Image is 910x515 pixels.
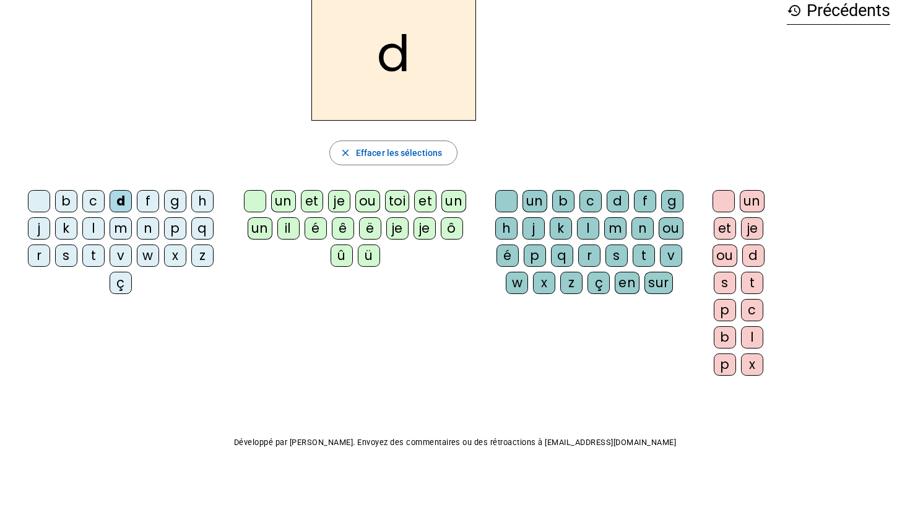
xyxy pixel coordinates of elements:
[311,219,320,237] font: é
[532,219,535,237] font: j
[275,192,292,210] font: un
[749,355,756,373] font: x
[557,219,565,237] font: k
[359,192,376,210] font: ou
[445,192,462,210] font: un
[339,219,347,237] font: ê
[541,274,548,292] font: x
[389,192,406,210] font: toi
[329,141,457,165] button: Effacer les sélections
[418,219,430,237] font: je
[391,219,403,237] font: je
[667,192,677,210] font: g
[234,438,677,447] font: Développé par [PERSON_NAME]. Envoyez des commentaires ou des rétroactions à [EMAIL_ADDRESS][DOMAI...
[643,192,648,210] font: f
[170,219,180,237] font: p
[648,274,669,292] font: sur
[747,219,758,237] font: je
[618,274,636,292] font: en
[662,219,680,237] font: ou
[418,192,432,210] font: et
[568,274,575,292] font: z
[716,246,734,264] font: ou
[251,219,269,237] font: un
[365,246,373,264] font: ü
[750,274,755,292] font: t
[721,274,729,292] font: s
[366,219,375,237] font: ë
[305,192,319,210] font: et
[116,274,125,292] font: ç
[720,355,730,373] font: p
[667,246,675,264] font: v
[807,1,890,20] font: Précédents
[557,246,567,264] font: q
[503,246,512,264] font: é
[172,246,179,264] font: x
[197,219,207,237] font: q
[117,246,125,264] font: v
[502,219,511,237] font: h
[37,219,41,237] font: j
[92,219,96,237] font: l
[586,192,595,210] font: c
[530,246,540,264] font: p
[638,219,648,237] font: n
[356,148,442,158] font: Effacer les sélections
[114,219,128,237] font: m
[144,219,153,237] font: n
[748,301,756,319] font: c
[720,328,730,346] font: b
[748,246,758,264] font: d
[447,219,456,237] font: ô
[63,219,70,237] font: k
[558,192,568,210] font: b
[116,192,126,210] font: d
[718,219,732,237] font: et
[720,301,730,319] font: p
[285,219,292,237] font: il
[750,328,755,346] font: l
[142,246,154,264] font: w
[743,192,761,210] font: un
[641,246,647,264] font: t
[613,192,623,210] font: d
[91,246,97,264] font: t
[340,147,351,158] mat-icon: close
[587,246,592,264] font: r
[198,192,207,210] font: h
[61,192,71,210] font: b
[333,192,345,210] font: je
[199,246,206,264] font: z
[512,274,523,292] font: w
[526,192,544,210] font: un
[595,274,604,292] font: ç
[377,19,410,89] font: d
[337,246,346,264] font: û
[586,219,591,237] font: l
[609,219,623,237] font: m
[170,192,180,210] font: g
[145,192,151,210] font: f
[89,192,98,210] font: c
[63,246,70,264] font: s
[613,246,620,264] font: s
[37,246,42,264] font: r
[787,3,802,18] mat-icon: history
